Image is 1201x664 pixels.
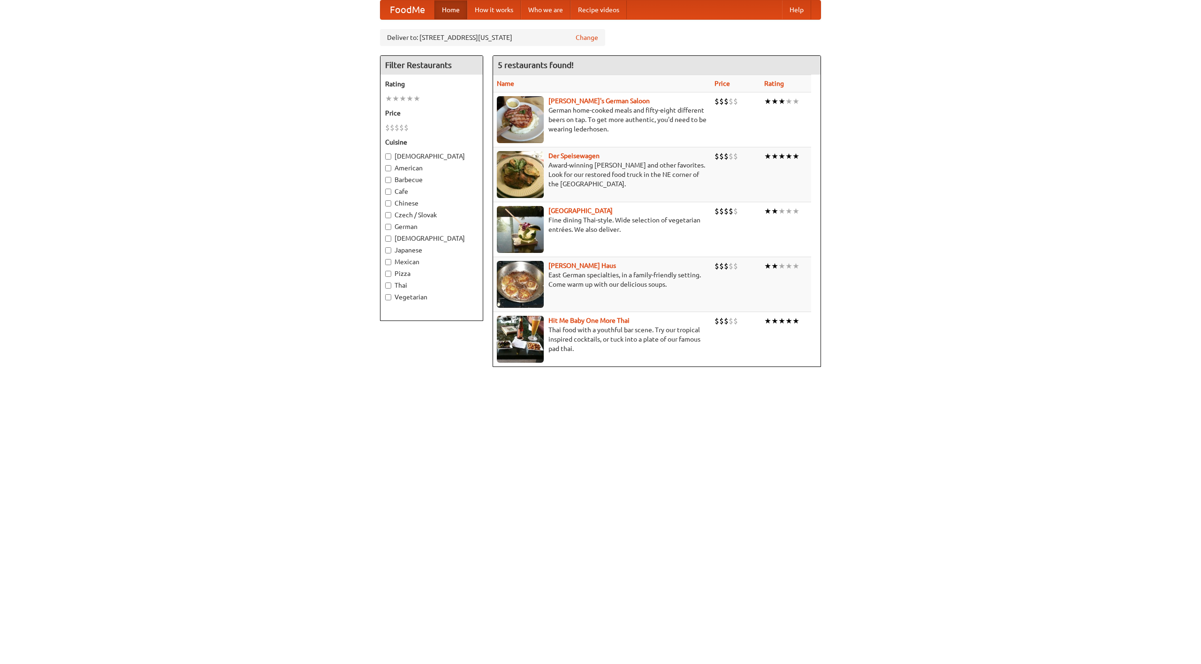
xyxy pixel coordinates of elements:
li: $ [724,151,729,161]
label: Thai [385,281,478,290]
li: ★ [385,93,392,104]
li: $ [399,122,404,133]
li: ★ [771,206,778,216]
li: ★ [771,96,778,107]
a: [GEOGRAPHIC_DATA] [548,207,613,214]
li: $ [715,151,719,161]
input: American [385,165,391,171]
li: $ [719,96,724,107]
li: $ [729,96,733,107]
a: FoodMe [380,0,434,19]
label: Pizza [385,269,478,278]
input: Vegetarian [385,294,391,300]
li: ★ [792,206,799,216]
a: Home [434,0,467,19]
input: Japanese [385,247,391,253]
a: How it works [467,0,521,19]
img: esthers.jpg [497,96,544,143]
li: $ [719,206,724,216]
li: $ [719,151,724,161]
li: ★ [764,316,771,326]
li: $ [733,206,738,216]
input: [DEMOGRAPHIC_DATA] [385,153,391,160]
li: ★ [792,151,799,161]
a: [PERSON_NAME]'s German Saloon [548,97,650,105]
li: ★ [764,206,771,216]
input: Barbecue [385,177,391,183]
li: $ [715,96,719,107]
li: ★ [792,96,799,107]
li: ★ [785,261,792,271]
input: Chinese [385,200,391,206]
li: $ [719,316,724,326]
li: $ [733,96,738,107]
li: ★ [792,316,799,326]
input: Thai [385,282,391,289]
p: Thai food with a youthful bar scene. Try our tropical inspired cocktails, or tuck into a plate of... [497,325,707,353]
li: ★ [778,151,785,161]
h5: Price [385,108,478,118]
li: $ [385,122,390,133]
a: Change [576,33,598,42]
li: $ [733,316,738,326]
input: Pizza [385,271,391,277]
a: Der Speisewagen [548,152,600,160]
li: ★ [778,206,785,216]
li: $ [729,261,733,271]
label: Vegetarian [385,292,478,302]
li: ★ [413,93,420,104]
a: Recipe videos [570,0,627,19]
label: [DEMOGRAPHIC_DATA] [385,152,478,161]
img: satay.jpg [497,206,544,253]
li: ★ [764,261,771,271]
li: $ [715,206,719,216]
b: [PERSON_NAME] Haus [548,262,616,269]
input: Mexican [385,259,391,265]
p: Fine dining Thai-style. Wide selection of vegetarian entrées. We also deliver. [497,215,707,234]
li: $ [724,96,729,107]
li: ★ [785,206,792,216]
label: German [385,222,478,231]
li: ★ [778,316,785,326]
li: $ [390,122,395,133]
li: $ [729,206,733,216]
li: $ [729,316,733,326]
label: [DEMOGRAPHIC_DATA] [385,234,478,243]
input: [DEMOGRAPHIC_DATA] [385,236,391,242]
li: ★ [392,93,399,104]
li: $ [729,151,733,161]
label: Mexican [385,257,478,267]
p: Award-winning [PERSON_NAME] and other favorites. Look for our restored food truck in the NE corne... [497,160,707,189]
li: ★ [771,151,778,161]
label: American [385,163,478,173]
li: $ [724,316,729,326]
li: ★ [406,93,413,104]
h5: Cuisine [385,137,478,147]
li: $ [733,151,738,161]
li: ★ [771,316,778,326]
a: Hit Me Baby One More Thai [548,317,630,324]
img: babythai.jpg [497,316,544,363]
li: ★ [764,151,771,161]
li: ★ [771,261,778,271]
li: $ [719,261,724,271]
a: Rating [764,80,784,87]
label: Japanese [385,245,478,255]
label: Chinese [385,198,478,208]
input: Czech / Slovak [385,212,391,218]
li: $ [733,261,738,271]
img: speisewagen.jpg [497,151,544,198]
label: Cafe [385,187,478,196]
li: ★ [792,261,799,271]
li: ★ [778,261,785,271]
ng-pluralize: 5 restaurants found! [498,61,574,69]
a: Who we are [521,0,570,19]
input: Cafe [385,189,391,195]
li: $ [395,122,399,133]
img: kohlhaus.jpg [497,261,544,308]
li: $ [724,261,729,271]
